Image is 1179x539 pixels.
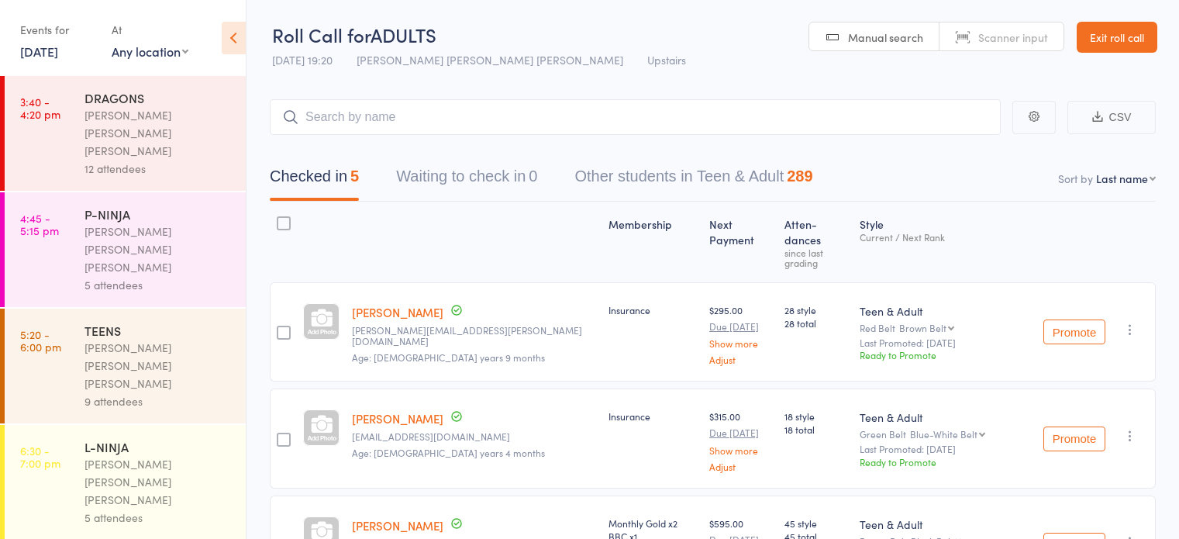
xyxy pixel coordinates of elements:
[272,52,333,67] span: [DATE] 19:20
[20,43,58,60] a: [DATE]
[396,160,537,201] button: Waiting to check in0
[647,52,686,67] span: Upstairs
[20,212,59,237] time: 4:45 - 5:15 pm
[84,276,233,294] div: 5 attendees
[84,509,233,527] div: 5 attendees
[784,316,847,330] span: 28 total
[784,303,847,316] span: 28 style
[1043,427,1105,451] button: Promote
[860,444,1031,454] small: Last Promoted: [DATE]
[350,168,359,185] div: 5
[84,322,233,339] div: TEENS
[1058,171,1093,186] label: Sort by
[112,17,188,43] div: At
[352,410,443,427] a: [PERSON_NAME]
[84,438,233,455] div: L-NINJA
[910,429,977,439] div: Blue-White Belt
[529,168,537,185] div: 0
[784,409,847,423] span: 18 style
[860,517,1031,532] div: Teen & Adult
[84,223,233,276] div: [PERSON_NAME] [PERSON_NAME] [PERSON_NAME]
[978,29,1048,45] span: Scanner input
[709,409,772,471] div: $315.00
[860,303,1031,319] div: Teen & Adult
[352,431,596,442] small: flora4ed@yahoo.com.au
[608,303,697,316] div: Insurance
[20,17,96,43] div: Events for
[20,444,60,469] time: 6:30 - 7:00 pm
[1077,22,1157,53] a: Exit roll call
[5,309,246,423] a: 5:20 -6:00 pmTEENS[PERSON_NAME] [PERSON_NAME] [PERSON_NAME]9 attendees
[84,89,233,106] div: DRAGONS
[709,354,772,365] a: Adjust
[602,209,703,275] div: Membership
[270,99,1001,135] input: Search by name
[352,325,596,347] small: sandy.chan@hotmail.com.au
[84,206,233,223] div: P-NINJA
[84,339,233,392] div: [PERSON_NAME] [PERSON_NAME] [PERSON_NAME]
[1067,101,1156,134] button: CSV
[270,160,359,201] button: Checked in5
[84,106,233,160] div: [PERSON_NAME] [PERSON_NAME] [PERSON_NAME]
[787,168,812,185] div: 289
[778,209,853,275] div: Atten­dances
[352,446,545,459] span: Age: [DEMOGRAPHIC_DATA] years 4 months
[784,423,847,436] span: 18 total
[357,52,623,67] span: [PERSON_NAME] [PERSON_NAME] [PERSON_NAME]
[784,247,847,268] div: since last grading
[5,192,246,307] a: 4:45 -5:15 pmP-NINJA[PERSON_NAME] [PERSON_NAME] [PERSON_NAME]5 attendees
[352,517,443,534] a: [PERSON_NAME]
[608,409,697,423] div: Insurance
[112,43,188,60] div: Any location
[84,392,233,410] div: 9 attendees
[709,427,772,438] small: Due [DATE]
[352,304,443,320] a: [PERSON_NAME]
[784,517,847,530] span: 45 style
[1096,171,1148,186] div: Last name
[272,22,371,47] span: Roll Call for
[709,321,772,332] small: Due [DATE]
[371,22,436,47] span: ADULTS
[1043,320,1105,344] button: Promote
[703,209,778,275] div: Next Payment
[20,95,60,120] time: 3:40 - 4:20 pm
[860,409,1031,425] div: Teen & Adult
[5,76,246,191] a: 3:40 -4:20 pmDRAGONS[PERSON_NAME] [PERSON_NAME] [PERSON_NAME]12 attendees
[709,445,772,455] a: Show more
[84,455,233,509] div: [PERSON_NAME] [PERSON_NAME] [PERSON_NAME]
[352,351,545,364] span: Age: [DEMOGRAPHIC_DATA] years 9 months
[84,160,233,178] div: 12 attendees
[853,209,1037,275] div: Style
[20,328,61,353] time: 5:20 - 6:00 pm
[709,461,772,472] a: Adjust
[709,338,772,348] a: Show more
[860,429,1031,439] div: Green Belt
[860,232,1031,242] div: Current / Next Rank
[848,29,923,45] span: Manual search
[860,348,1031,361] div: Ready to Promote
[860,455,1031,468] div: Ready to Promote
[860,337,1031,348] small: Last Promoted: [DATE]
[709,303,772,365] div: $295.00
[574,160,812,201] button: Other students in Teen & Adult289
[899,323,946,333] div: Brown Belt
[860,323,1031,333] div: Red Belt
